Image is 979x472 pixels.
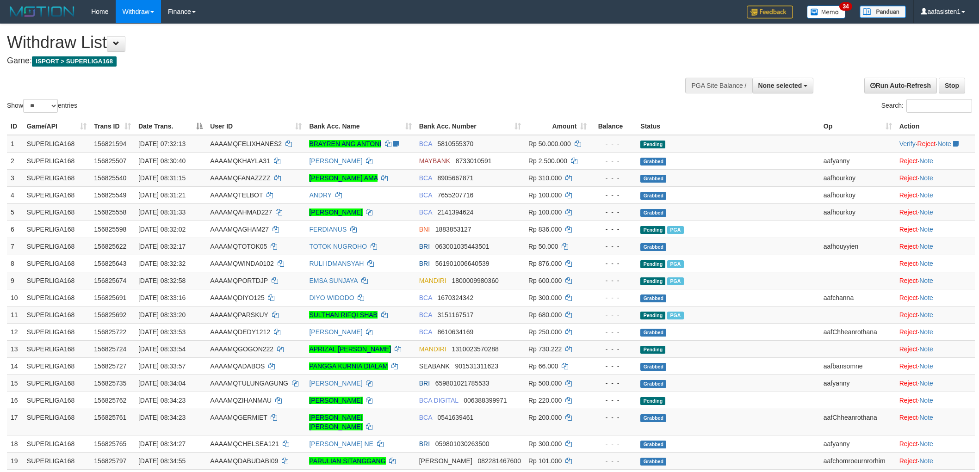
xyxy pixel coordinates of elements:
div: - - - [594,190,633,200]
span: AAAAMQAGHAM27 [210,226,269,233]
span: Copy 1670324342 to clipboard [437,294,473,301]
a: [PERSON_NAME] [309,397,362,404]
td: · [896,357,975,374]
td: SUPERLIGA168 [23,272,91,289]
span: Grabbed [640,175,666,183]
th: Status [637,118,819,135]
span: Pending [640,226,665,234]
span: AAAAMQCHELSEA121 [210,440,279,447]
td: · [896,152,975,169]
span: MAYBANK [419,157,450,165]
td: SUPERLIGA168 [23,255,91,272]
a: [PERSON_NAME] AMA [309,174,378,182]
span: MANDIRI [419,277,446,284]
div: - - - [594,439,633,448]
div: - - - [594,276,633,285]
span: Rp 300.000 [528,440,562,447]
td: 5 [7,203,23,221]
a: Reject [899,328,918,336]
div: - - - [594,173,633,183]
div: - - - [594,344,633,354]
a: [PERSON_NAME] [309,157,362,165]
a: Note [919,174,933,182]
h1: Withdraw List [7,33,644,52]
a: Reject [899,397,918,404]
span: Rp 2.500.000 [528,157,567,165]
input: Search: [906,99,972,113]
span: Pending [640,260,665,268]
td: SUPERLIGA168 [23,169,91,186]
img: Button%20Memo.svg [807,6,846,18]
a: PANGGA KURNIA DIALAM [309,362,388,370]
span: [DATE] 07:32:13 [138,140,186,147]
div: - - - [594,208,633,217]
a: DIYO WIDODO [309,294,354,301]
a: Reject [899,157,918,165]
div: - - - [594,156,633,166]
a: Note [919,457,933,465]
span: Copy 3151167517 to clipboard [437,311,473,319]
span: 156825598 [94,226,126,233]
div: - - - [594,413,633,422]
span: 156825762 [94,397,126,404]
span: [DATE] 08:31:21 [138,191,186,199]
span: Grabbed [640,414,666,422]
th: Amount: activate to sort column ascending [525,118,590,135]
span: Rp 600.000 [528,277,562,284]
td: aafChheanrothana [820,409,896,435]
td: 7 [7,238,23,255]
a: [PERSON_NAME] NE [309,440,373,447]
div: - - - [594,139,633,148]
span: Copy 5810555370 to clipboard [437,140,473,147]
label: Search: [881,99,972,113]
div: - - - [594,396,633,405]
td: aafhouyyien [820,238,896,255]
a: Note [919,345,933,353]
span: [DATE] 08:32:02 [138,226,186,233]
td: SUPERLIGA168 [23,135,91,153]
span: [DATE] 08:33:53 [138,328,186,336]
a: APRIZAL [PERSON_NAME] [309,345,391,353]
span: 156825622 [94,243,126,250]
td: · · [896,135,975,153]
th: User ID: activate to sort column ascending [206,118,305,135]
span: Grabbed [640,192,666,200]
td: aafhourkoy [820,186,896,203]
a: Reject [899,277,918,284]
a: Reject [899,243,918,250]
span: None selected [758,82,802,89]
td: 8 [7,255,23,272]
span: Rp 730.222 [528,345,562,353]
span: BCA [419,140,432,147]
span: Copy 901531311623 to clipboard [455,362,498,370]
th: Action [896,118,975,135]
th: ID [7,118,23,135]
td: · [896,255,975,272]
td: SUPERLIGA168 [23,289,91,306]
span: SEABANK [419,362,450,370]
a: Note [919,311,933,319]
span: [DATE] 08:31:15 [138,174,186,182]
span: Rp 50.000.000 [528,140,571,147]
span: MANDIRI [419,345,446,353]
h4: Game: [7,56,644,66]
span: Grabbed [640,363,666,371]
span: Copy 0541639461 to clipboard [437,414,473,421]
span: Copy 006388399971 to clipboard [464,397,507,404]
a: Note [919,440,933,447]
span: AAAAMQTULUNGAGUNG [210,380,288,387]
span: BRI [419,260,430,267]
td: · [896,409,975,435]
span: Rp 500.000 [528,380,562,387]
td: · [896,186,975,203]
td: · [896,238,975,255]
span: AAAAMQKHAYLA31 [210,157,270,165]
span: [DATE] 08:33:20 [138,311,186,319]
td: · [896,392,975,409]
td: SUPERLIGA168 [23,221,91,238]
a: Reject [899,208,918,216]
select: Showentries [23,99,58,113]
td: aafhourkoy [820,169,896,186]
td: · [896,169,975,186]
a: EMSA SUNJAYA [309,277,358,284]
